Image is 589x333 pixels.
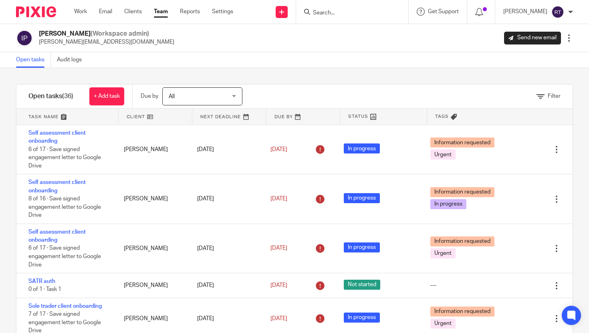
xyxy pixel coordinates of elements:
[430,149,456,159] span: Urgent
[344,242,380,252] span: In progress
[344,280,380,290] span: Not started
[503,8,547,16] p: [PERSON_NAME]
[344,193,380,203] span: In progress
[16,6,56,17] img: Pixie
[28,303,102,309] a: Sole trader client onboarding
[430,187,494,197] span: Information requested
[270,316,287,321] span: [DATE]
[28,229,86,243] a: Self assessment client onboarding
[16,52,51,68] a: Open tasks
[348,113,368,120] span: Status
[270,246,287,251] span: [DATE]
[39,38,174,46] p: [PERSON_NAME][EMAIL_ADDRESS][DOMAIN_NAME]
[430,236,494,246] span: Information requested
[154,8,168,16] a: Team
[116,277,189,293] div: [PERSON_NAME]
[116,141,189,157] div: [PERSON_NAME]
[124,8,142,16] a: Clients
[28,287,61,293] span: 0 of 1 · Task 1
[169,94,175,99] span: All
[141,92,158,100] p: Due by
[270,196,287,202] span: [DATE]
[116,191,189,207] div: [PERSON_NAME]
[430,307,494,317] span: Information requested
[189,277,262,293] div: [DATE]
[28,180,86,193] a: Self assessment client onboarding
[430,281,436,289] div: ---
[504,32,561,44] a: Send new email
[212,8,233,16] a: Settings
[312,10,384,17] input: Search
[91,30,149,37] span: (Workspace admin)
[551,6,564,18] img: svg%3E
[270,283,287,288] span: [DATE]
[428,9,459,14] span: Get Support
[430,137,494,147] span: Information requested
[57,52,88,68] a: Audit logs
[28,130,86,144] a: Self assessment client onboarding
[99,8,112,16] a: Email
[16,30,33,46] img: svg%3E
[116,240,189,256] div: [PERSON_NAME]
[548,93,561,99] span: Filter
[430,248,456,258] span: Urgent
[435,113,449,120] span: Tags
[28,279,55,284] a: SATR auth
[270,147,287,152] span: [DATE]
[39,30,174,38] h2: [PERSON_NAME]
[116,311,189,327] div: [PERSON_NAME]
[344,313,380,323] span: In progress
[430,319,456,329] span: Urgent
[189,311,262,327] div: [DATE]
[62,93,73,99] span: (36)
[344,143,380,153] span: In progress
[28,196,101,218] span: 8 of 16 · Save signed engagement letter to Google Drive
[28,92,73,101] h1: Open tasks
[189,141,262,157] div: [DATE]
[430,199,466,209] span: In progress
[28,246,101,268] span: 6 of 17 · Save signed engagement letter to Google Drive
[74,8,87,16] a: Work
[89,87,124,105] a: + Add task
[189,191,262,207] div: [DATE]
[28,147,101,169] span: 6 of 17 · Save signed engagement letter to Google Drive
[189,240,262,256] div: [DATE]
[180,8,200,16] a: Reports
